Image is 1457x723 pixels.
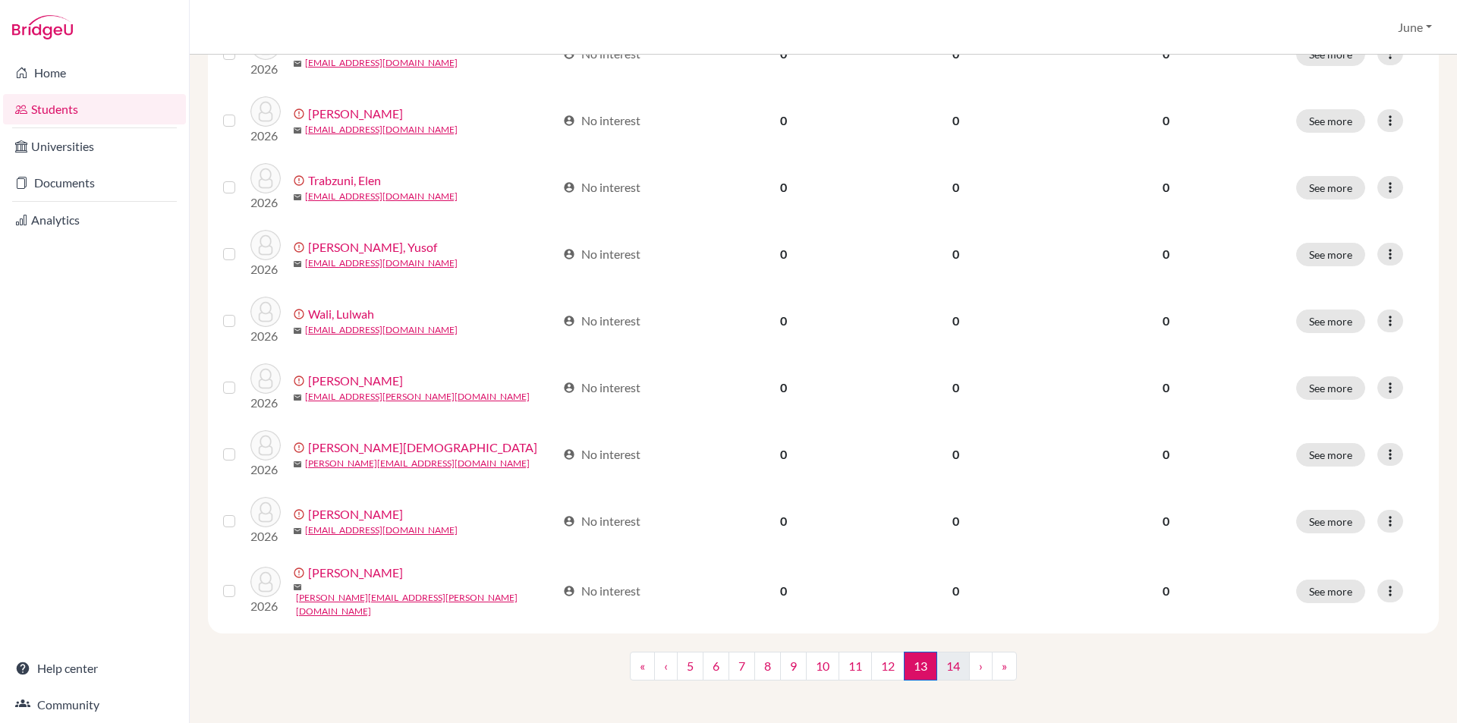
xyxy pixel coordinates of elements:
[250,127,281,145] p: 2026
[867,555,1044,627] td: 0
[1296,510,1365,533] button: See more
[305,123,458,137] a: [EMAIL_ADDRESS][DOMAIN_NAME]
[700,555,867,627] td: 0
[293,508,308,520] span: error_outline
[1054,245,1278,263] p: 0
[293,527,302,536] span: mail
[293,126,302,135] span: mail
[563,515,575,527] span: account_circle
[563,248,575,260] span: account_circle
[904,652,937,681] span: 13
[677,652,703,681] a: 5
[867,288,1044,354] td: 0
[969,652,993,681] a: ›
[293,108,308,120] span: error_outline
[250,260,281,278] p: 2026
[293,460,302,469] span: mail
[305,190,458,203] a: [EMAIL_ADDRESS][DOMAIN_NAME]
[250,193,281,212] p: 2026
[293,442,308,454] span: error_outline
[936,652,970,681] a: 14
[563,585,575,597] span: account_circle
[563,181,575,193] span: account_circle
[12,15,73,39] img: Bridge-U
[293,375,308,387] span: error_outline
[867,154,1044,221] td: 0
[563,379,640,397] div: No interest
[250,394,281,412] p: 2026
[308,305,374,323] a: Wali, Lulwah
[563,115,575,127] span: account_circle
[250,527,281,545] p: 2026
[308,238,437,256] a: [PERSON_NAME], Yusof
[250,497,281,527] img: Yaseen, Laila
[1054,112,1278,130] p: 0
[700,154,867,221] td: 0
[728,652,755,681] a: 7
[250,297,281,327] img: Wali, Lulwah
[563,112,640,130] div: No interest
[250,60,281,78] p: 2026
[867,421,1044,488] td: 0
[308,439,537,457] a: [PERSON_NAME][DEMOGRAPHIC_DATA]
[293,174,308,187] span: error_outline
[992,652,1017,681] a: »
[700,488,867,555] td: 0
[563,448,575,461] span: account_circle
[1296,376,1365,400] button: See more
[1296,109,1365,133] button: See more
[308,505,403,523] a: [PERSON_NAME]
[293,567,308,579] span: error_outline
[871,652,905,681] a: 12
[703,652,729,681] a: 6
[250,567,281,597] img: Youssef, Ahmed
[250,163,281,193] img: Trabzuni, Elen
[250,461,281,479] p: 2026
[305,323,458,337] a: [EMAIL_ADDRESS][DOMAIN_NAME]
[1296,580,1365,603] button: See more
[1296,310,1365,333] button: See more
[1054,178,1278,196] p: 0
[563,245,640,263] div: No interest
[3,690,186,720] a: Community
[296,591,556,618] a: [PERSON_NAME][EMAIL_ADDRESS][PERSON_NAME][DOMAIN_NAME]
[867,221,1044,288] td: 0
[1054,379,1278,397] p: 0
[3,94,186,124] a: Students
[293,259,302,269] span: mail
[250,430,281,461] img: Yamani, Mohammed
[867,488,1044,555] td: 0
[305,457,530,470] a: [PERSON_NAME][EMAIL_ADDRESS][DOMAIN_NAME]
[1296,176,1365,200] button: See more
[563,315,575,327] span: account_circle
[563,312,640,330] div: No interest
[563,512,640,530] div: No interest
[3,168,186,198] a: Documents
[293,241,308,253] span: error_outline
[700,421,867,488] td: 0
[1054,512,1278,530] p: 0
[806,652,839,681] a: 10
[293,326,302,335] span: mail
[308,372,403,390] a: [PERSON_NAME]
[1296,243,1365,266] button: See more
[1296,443,1365,467] button: See more
[250,96,281,127] img: Totonji, Nawar
[308,564,403,582] a: [PERSON_NAME]
[293,583,302,592] span: mail
[754,652,781,681] a: 8
[630,652,1017,693] nav: ...
[250,363,281,394] img: Williams, Layla
[700,288,867,354] td: 0
[563,382,575,394] span: account_circle
[3,653,186,684] a: Help center
[563,445,640,464] div: No interest
[700,87,867,154] td: 0
[293,308,308,320] span: error_outline
[3,58,186,88] a: Home
[780,652,807,681] a: 9
[1054,312,1278,330] p: 0
[305,390,530,404] a: [EMAIL_ADDRESS][PERSON_NAME][DOMAIN_NAME]
[305,56,458,70] a: [EMAIL_ADDRESS][DOMAIN_NAME]
[563,178,640,196] div: No interest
